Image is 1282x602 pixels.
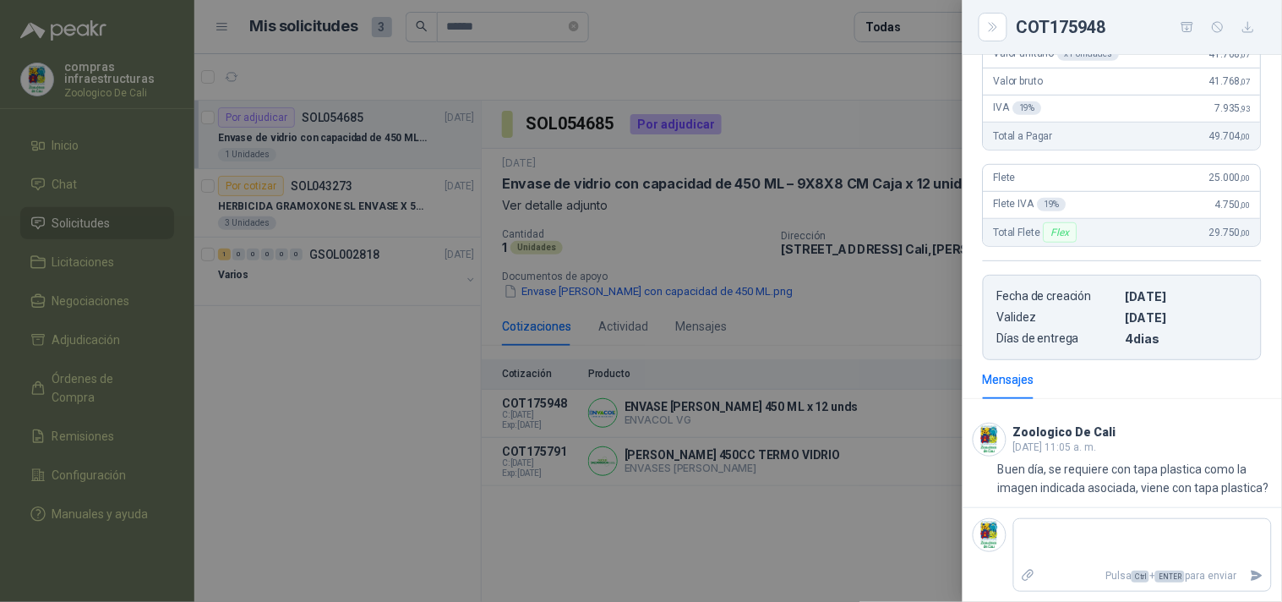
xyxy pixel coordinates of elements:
[1241,50,1251,59] span: ,07
[1209,172,1251,183] span: 25.000
[1132,571,1149,583] span: Ctrl
[974,519,1006,551] img: Company Logo
[1209,227,1251,238] span: 29.750
[974,424,1006,456] img: Company Logo
[1013,428,1116,437] h3: Zoologico De Cali
[1215,102,1251,114] span: 7.935
[1126,331,1247,346] p: 4 dias
[1126,310,1247,325] p: [DATE]
[994,198,1067,211] span: Flete IVA
[1126,289,1247,304] p: [DATE]
[1013,441,1097,453] span: [DATE] 11:05 a. m.
[997,289,1119,304] p: Fecha de creación
[1017,14,1262,41] div: COT175948
[997,331,1119,346] p: Días de entrega
[1243,561,1271,591] button: Enviar
[1044,222,1077,243] div: Flex
[1241,200,1251,210] span: ,00
[1058,47,1120,61] div: x 1 Unidades
[1241,173,1251,183] span: ,00
[1209,75,1251,87] span: 41.768
[994,130,1053,142] span: Total a Pagar
[1013,101,1043,115] div: 19 %
[1155,571,1185,583] span: ENTER
[1043,561,1244,591] p: Pulsa + para enviar
[983,370,1034,389] div: Mensajes
[994,101,1042,115] span: IVA
[983,17,1003,37] button: Close
[1209,130,1251,142] span: 49.704
[998,460,1272,497] p: Buen día, se requiere con tapa plastica como la imagen indicada asociada, viene con tapa plastica?
[994,222,1081,243] span: Total Flete
[997,310,1119,325] p: Validez
[1209,48,1251,60] span: 41.768
[994,75,1043,87] span: Valor bruto
[1215,199,1251,211] span: 4.750
[1038,198,1067,211] div: 19 %
[1014,561,1043,591] label: Adjuntar archivos
[1241,77,1251,86] span: ,07
[1241,228,1251,238] span: ,00
[994,172,1016,183] span: Flete
[994,47,1120,61] span: Valor unitario
[1241,104,1251,113] span: ,93
[1241,132,1251,141] span: ,00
